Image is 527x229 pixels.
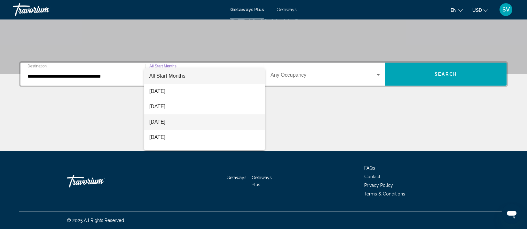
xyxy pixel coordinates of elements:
iframe: Button to launch messaging window [501,203,522,224]
span: [DATE] [149,84,260,99]
span: [DATE] [149,130,260,145]
span: [DATE] [149,114,260,130]
span: All Start Months [149,73,185,79]
span: [DATE] [149,99,260,114]
span: [DATE] [149,145,260,160]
